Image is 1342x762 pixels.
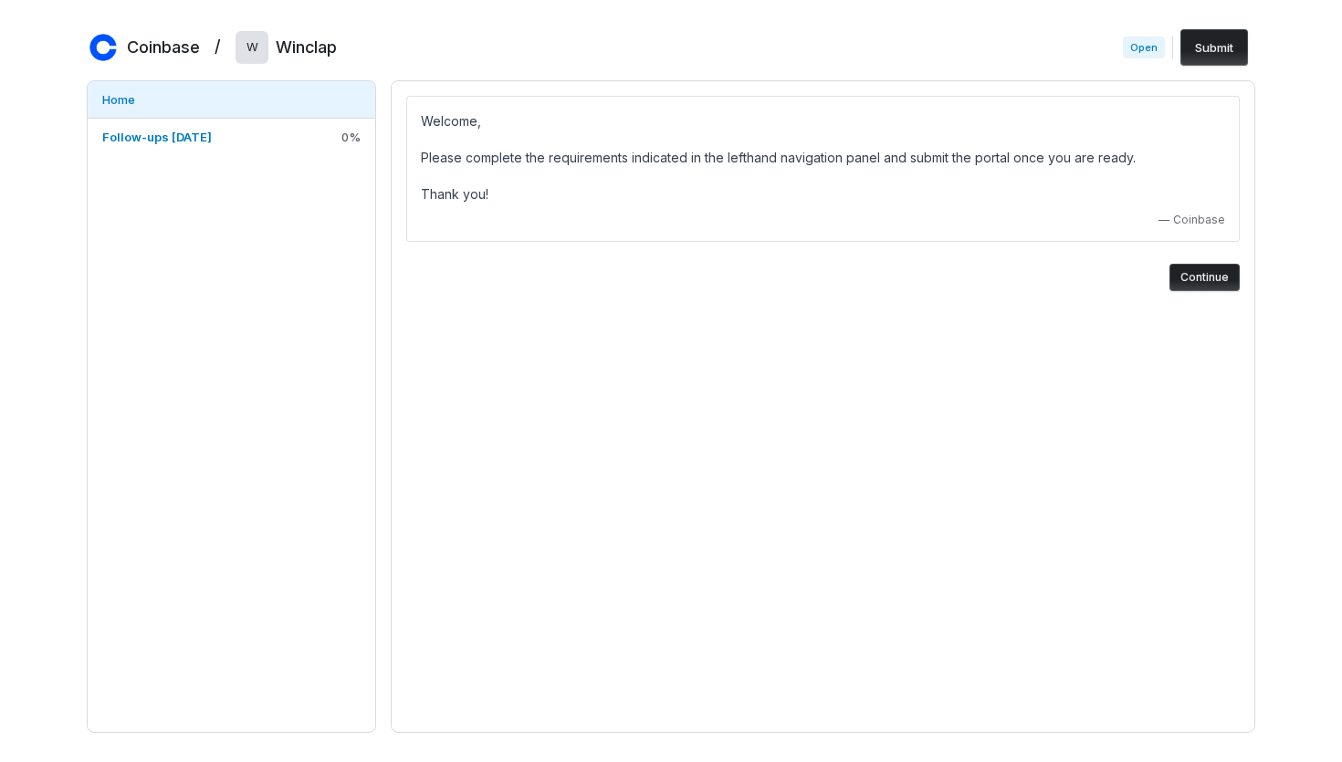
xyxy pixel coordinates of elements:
span: — [1159,213,1169,227]
button: Continue [1169,264,1240,291]
button: Submit [1180,29,1248,66]
a: Follow-ups [DATE]0% [88,119,375,155]
p: Thank you! [421,183,1225,205]
h2: / [215,31,221,58]
span: 0 % [341,129,361,145]
p: Please complete the requirements indicated in the lefthand navigation panel and submit the portal... [421,147,1225,169]
h2: Winclap [276,36,337,59]
span: Open [1123,37,1165,58]
a: Home [88,81,375,118]
p: Welcome, [421,110,1225,132]
span: Coinbase [1173,213,1225,227]
span: Follow-ups [DATE] [102,130,212,144]
h2: Coinbase [127,36,200,59]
